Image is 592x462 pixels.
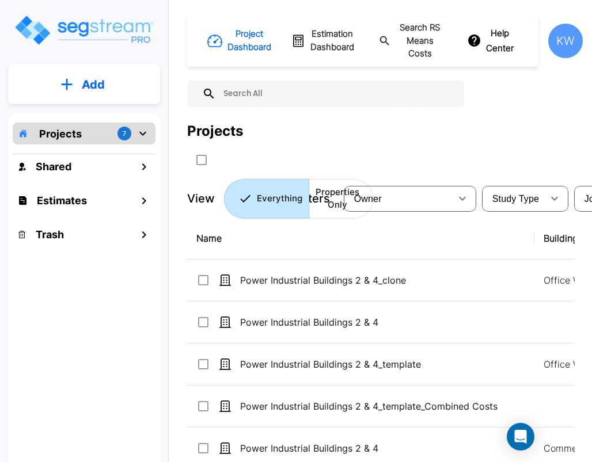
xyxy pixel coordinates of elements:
p: 7 [123,129,126,139]
p: Properties Only [316,186,359,212]
p: Power Industrial Buildings 2 & 4_template [240,357,530,371]
button: SelectAll [190,148,213,171]
button: Search RS Means Costs [374,17,451,65]
p: Power Industrial Buildings 2 & 4 [240,441,530,455]
button: Help Center [465,22,518,60]
button: Properties Only [309,179,374,219]
button: Project Dashboard [207,23,274,58]
button: Add [8,68,160,101]
div: Select [346,182,451,215]
th: Name [187,217,534,259]
p: Projects [39,126,82,142]
h1: Project Dashboard [227,28,271,54]
p: Add [82,76,105,93]
input: Search All [216,81,458,107]
p: Everything [257,192,302,205]
p: View [187,190,215,207]
div: Projects [187,121,243,142]
h1: Estimates [37,193,87,208]
h1: Shared [36,159,71,174]
p: Power Industrial Buildings 2 & 4_template_Combined Costs [240,399,530,413]
span: Owner [354,194,382,204]
h1: Trash [36,227,64,242]
h1: Search RS Means Costs [396,21,445,60]
p: Power Industrial Buildings 2 & 4_clone [240,273,530,287]
button: Everything [224,179,309,219]
div: Select [484,182,543,215]
p: Power Industrial Buildings 2 & 4 [240,315,530,329]
h1: Estimation Dashboard [310,28,354,54]
div: KW [548,24,583,58]
div: Platform [224,179,374,219]
div: Open Intercom Messenger [507,423,534,450]
button: Estimation Dashboard [287,23,360,58]
img: Logo [13,14,154,47]
span: Study Type [492,194,539,204]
